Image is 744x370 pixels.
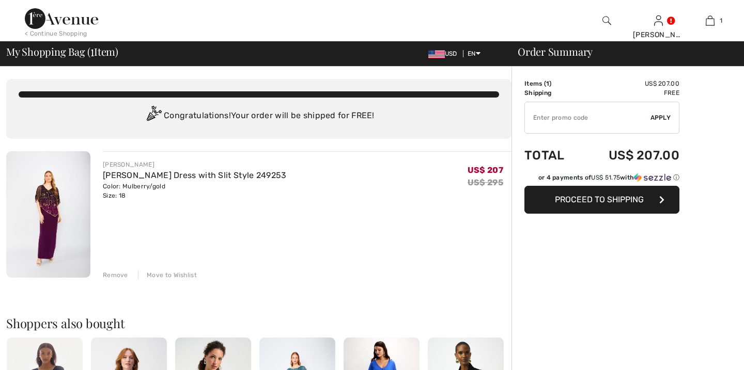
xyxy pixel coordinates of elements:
td: US$ 207.00 [580,79,679,88]
td: Shipping [524,88,580,98]
div: Color: Mulberry/gold Size: 18 [103,182,287,200]
div: or 4 payments ofUS$ 51.75withSezzle Click to learn more about Sezzle [524,173,679,186]
img: Sezzle [634,173,671,182]
span: US$ 51.75 [591,174,620,181]
div: [PERSON_NAME] [103,160,287,169]
div: Move to Wishlist [138,270,197,280]
img: Congratulation2.svg [143,106,164,126]
td: US$ 207.00 [580,138,679,173]
div: Order Summary [505,46,738,57]
td: Items ( ) [524,79,580,88]
td: Total [524,138,580,173]
h2: Shoppers also bought [6,317,512,329]
a: [PERSON_NAME] Dress with Slit Style 249253 [103,170,287,180]
span: My Shopping Bag ( Item) [6,46,118,57]
span: 1 [90,44,94,57]
div: or 4 payments of with [538,173,679,182]
span: Proceed to Shipping [555,195,644,204]
span: USD [428,50,461,57]
div: < Continue Shopping [25,29,87,38]
img: My Bag [706,14,715,27]
img: My Info [654,14,663,27]
img: search the website [602,14,611,27]
s: US$ 295 [468,178,503,187]
span: US$ 207 [468,165,503,175]
div: Remove [103,270,128,280]
span: Apply [650,113,671,122]
div: Congratulations! Your order will be shipped for FREE! [19,106,499,126]
a: 1 [685,14,735,27]
span: EN [468,50,481,57]
img: 1ère Avenue [25,8,98,29]
img: US Dollar [428,50,445,58]
div: [PERSON_NAME] [633,29,684,40]
input: Promo code [525,102,650,133]
span: 1 [546,80,549,87]
a: Sign In [654,15,663,25]
span: 1 [720,16,722,25]
td: Free [580,88,679,98]
button: Proceed to Shipping [524,186,679,214]
img: Maxi Sheath Dress with Slit Style 249253 [6,151,90,278]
